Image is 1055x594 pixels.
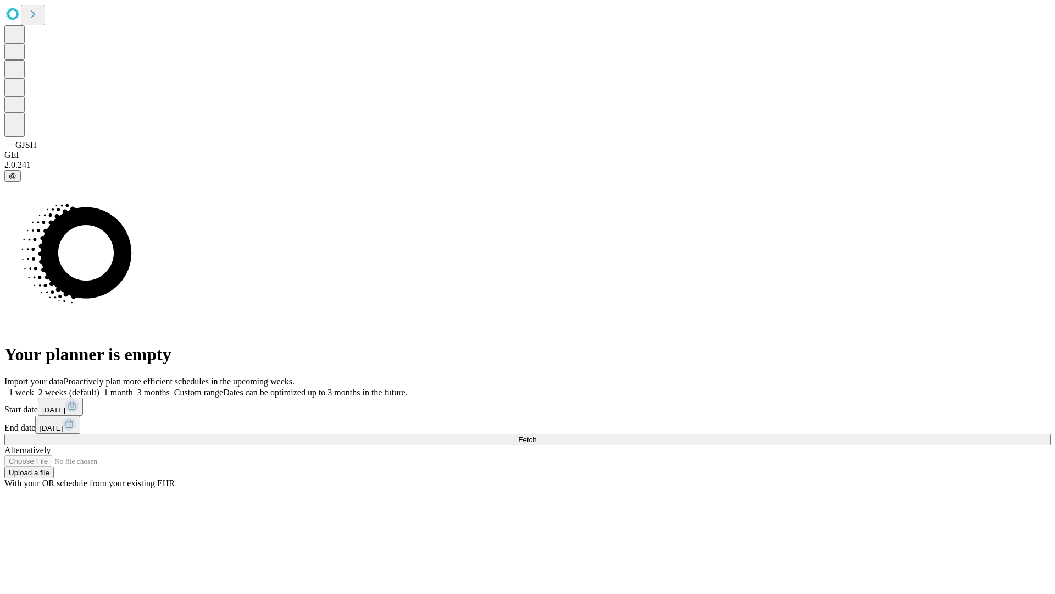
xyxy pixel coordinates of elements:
span: Custom range [174,388,223,397]
span: With your OR schedule from your existing EHR [4,479,175,488]
h1: Your planner is empty [4,344,1051,365]
span: [DATE] [42,406,65,414]
div: GEI [4,150,1051,160]
div: 2.0.241 [4,160,1051,170]
span: Dates can be optimized up to 3 months in the future. [223,388,407,397]
button: Upload a file [4,467,54,479]
span: @ [9,172,16,180]
span: Import your data [4,377,64,386]
span: Fetch [518,436,536,444]
div: Start date [4,398,1051,416]
button: [DATE] [35,416,80,434]
button: @ [4,170,21,182]
span: Alternatively [4,446,51,455]
div: End date [4,416,1051,434]
span: Proactively plan more efficient schedules in the upcoming weeks. [64,377,295,386]
button: Fetch [4,434,1051,446]
span: GJSH [15,140,36,150]
span: 2 weeks (default) [38,388,99,397]
button: [DATE] [38,398,83,416]
span: [DATE] [40,424,63,432]
span: 1 month [104,388,133,397]
span: 1 week [9,388,34,397]
span: 3 months [137,388,170,397]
